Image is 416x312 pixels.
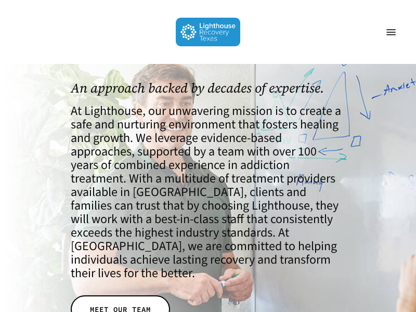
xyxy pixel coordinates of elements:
h4: At Lighthouse, our unwavering mission is to create a safe and nurturing environment that fosters ... [71,105,345,280]
h1: An approach backed by decades of expertise. [71,81,345,96]
a: Navigation Menu [381,27,401,37]
img: Lighthouse Recovery Texas [176,18,241,46]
